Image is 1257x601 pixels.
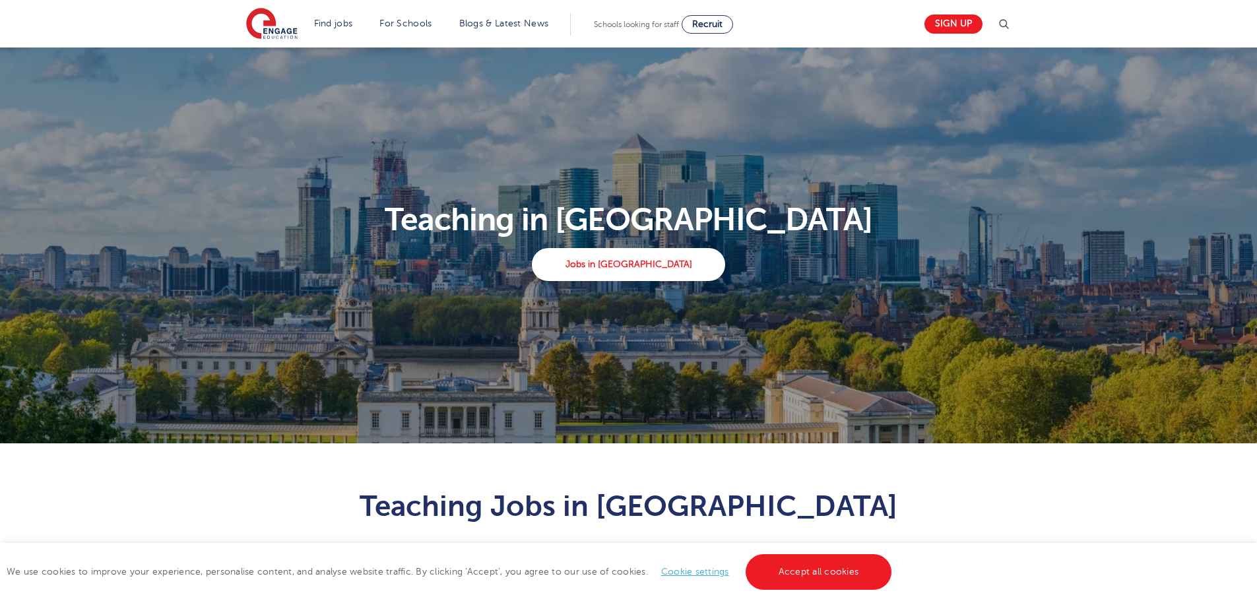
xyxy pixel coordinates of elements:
[682,15,733,34] a: Recruit
[532,248,725,281] a: Jobs in [GEOGRAPHIC_DATA]
[924,15,983,34] a: Sign up
[246,8,298,41] img: Engage Education
[594,20,679,29] span: Schools looking for staff
[314,18,353,28] a: Find jobs
[7,567,895,577] span: We use cookies to improve your experience, personalise content, and analyse website traffic. By c...
[360,490,897,522] span: Teaching Jobs in [GEOGRAPHIC_DATA]
[746,554,892,590] a: Accept all cookies
[459,18,549,28] a: Blogs & Latest News
[238,204,1019,236] p: Teaching in [GEOGRAPHIC_DATA]
[661,567,729,577] a: Cookie settings
[379,18,432,28] a: For Schools
[692,19,723,29] span: Recruit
